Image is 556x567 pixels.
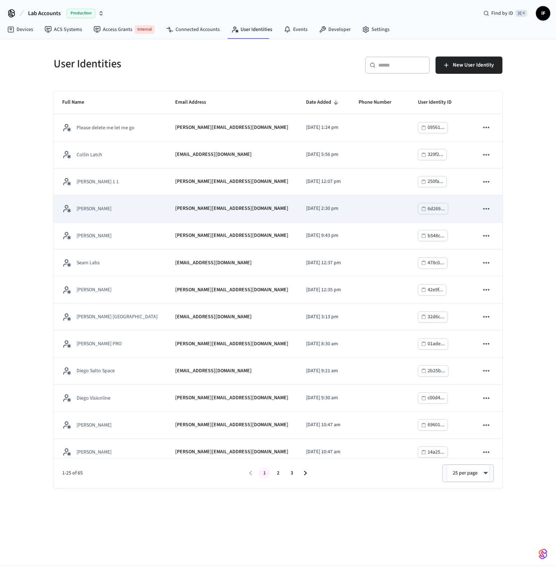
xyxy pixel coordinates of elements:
[306,232,341,239] p: [DATE] 9:43 pm
[428,285,443,294] div: 42e9f...
[306,313,341,321] p: [DATE] 3:13 pm
[272,467,284,479] button: Go to page 2
[175,394,288,402] p: [PERSON_NAME][EMAIL_ADDRESS][DOMAIN_NAME]
[77,259,100,266] p: Seam Labs
[77,151,102,158] p: Collin Latch
[418,311,448,323] button: 32d6c...
[418,392,448,404] button: c00d4...
[306,97,341,108] span: Date Added
[418,257,447,269] button: 478c0...
[286,467,297,479] button: Go to page 3
[536,6,550,21] button: IF
[418,365,448,377] button: 2b25b...
[77,367,115,374] p: Diego Salto Space
[428,177,443,186] div: 250fa...
[306,151,341,158] p: [DATE] 5:56 pm
[359,97,401,108] span: Phone Number
[175,178,288,185] p: [PERSON_NAME][EMAIL_ADDRESS][DOMAIN_NAME]
[515,10,527,17] span: ⌘ K
[259,467,270,479] button: page 1
[175,97,215,108] span: Email Address
[306,448,341,456] p: [DATE] 10:47 am
[77,205,111,212] p: [PERSON_NAME]
[39,23,88,36] a: ACS Systems
[306,286,341,294] p: [DATE] 12:35 pm
[428,123,445,132] div: 09561...
[306,421,341,429] p: [DATE] 10:47 am
[306,259,341,267] p: [DATE] 12:37 pm
[160,23,225,36] a: Connected Accounts
[1,23,39,36] a: Devices
[175,259,252,267] p: [EMAIL_ADDRESS][DOMAIN_NAME]
[418,230,448,241] button: b548c...
[175,205,288,212] p: [PERSON_NAME][EMAIL_ADDRESS][DOMAIN_NAME]
[88,22,160,37] a: Access GrantsInternal
[539,548,547,560] img: SeamLogoGradient.69752ec5.svg
[418,122,448,133] button: 09561...
[175,340,288,348] p: [PERSON_NAME][EMAIL_ADDRESS][DOMAIN_NAME]
[428,366,445,375] div: 2b25b...
[418,176,447,187] button: 250fa...
[428,150,443,159] div: 329f2...
[77,422,111,429] p: [PERSON_NAME]
[175,151,252,158] p: [EMAIL_ADDRESS][DOMAIN_NAME]
[418,338,448,350] button: 01ade...
[436,57,502,74] button: New User Identity
[537,7,550,20] span: IF
[77,232,111,239] p: [PERSON_NAME]
[244,467,312,479] nav: pagination navigation
[54,57,274,71] h5: User Identities
[418,203,448,214] button: 6d269...
[453,60,494,70] span: New User Identity
[77,286,111,293] p: [PERSON_NAME]
[306,394,341,402] p: [DATE] 9:30 am
[77,313,158,320] p: [PERSON_NAME] [GEOGRAPHIC_DATA]
[175,448,288,456] p: [PERSON_NAME][EMAIL_ADDRESS][DOMAIN_NAME]
[418,419,448,431] button: 69601...
[418,149,447,160] button: 329f2...
[428,231,445,240] div: b548c...
[278,23,313,36] a: Events
[428,312,445,321] div: 32d6c...
[175,367,252,375] p: [EMAIL_ADDRESS][DOMAIN_NAME]
[77,395,110,402] p: Diego Visionline
[175,313,252,321] p: [EMAIL_ADDRESS][DOMAIN_NAME]
[428,448,445,457] div: 14a25...
[306,124,341,131] p: [DATE] 1:24 pm
[306,367,341,375] p: [DATE] 9:21 am
[306,178,341,185] p: [DATE] 12:07 pm
[62,469,244,477] span: 1-25 of 65
[77,124,135,131] p: Please delete me let me go
[418,284,446,296] button: 42e9f...
[418,97,461,108] span: User Identity ID
[175,232,288,239] p: [PERSON_NAME][EMAIL_ADDRESS][DOMAIN_NAME]
[313,23,356,36] a: Developer
[478,7,533,20] div: Find by ID⌘ K
[62,97,94,108] span: Full Name
[428,258,444,267] div: 478c0...
[428,339,445,348] div: 01ade...
[428,204,445,213] div: 6d269...
[491,10,513,17] span: Find by ID
[135,25,155,34] span: Internal
[306,205,341,212] p: [DATE] 2:30 pm
[428,420,445,429] div: 69601...
[77,178,119,185] p: [PERSON_NAME] 1 1
[77,449,111,456] p: [PERSON_NAME]
[175,286,288,294] p: [PERSON_NAME][EMAIL_ADDRESS][DOMAIN_NAME]
[225,23,278,36] a: User Identities
[447,464,489,482] div: 25 per page
[418,446,448,458] button: 14a25...
[175,124,288,131] p: [PERSON_NAME][EMAIL_ADDRESS][DOMAIN_NAME]
[306,340,341,348] p: [DATE] 8:30 am
[300,467,311,479] button: Go to next page
[67,9,95,18] span: Production
[428,393,445,402] div: c00d4...
[175,421,288,429] p: [PERSON_NAME][EMAIL_ADDRESS][DOMAIN_NAME]
[28,9,61,18] span: Lab Accounts
[77,340,122,347] p: [PERSON_NAME] PRO
[356,23,395,36] a: Settings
